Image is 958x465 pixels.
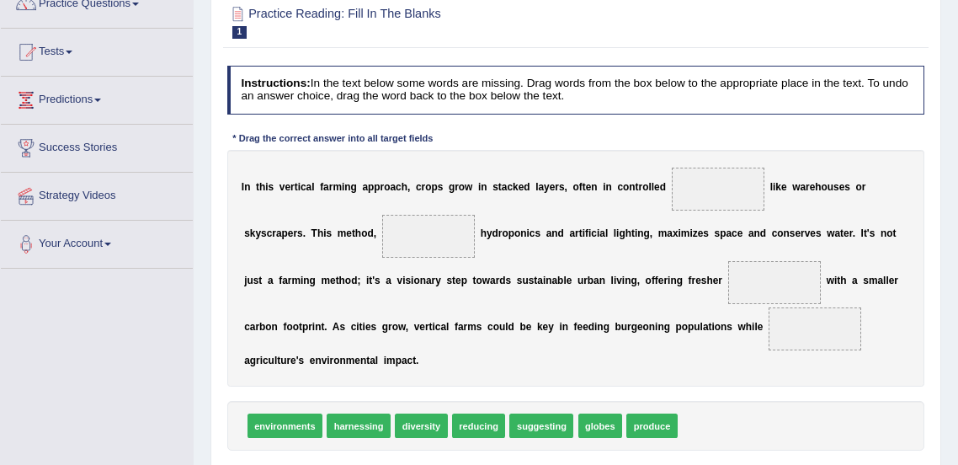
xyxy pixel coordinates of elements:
[232,26,247,39] span: 1
[861,227,864,239] b: I
[559,181,565,193] b: s
[362,181,368,193] b: a
[432,274,436,286] b: r
[323,227,326,239] b: i
[286,321,292,333] b: o
[862,181,866,193] b: r
[703,227,709,239] b: s
[367,227,373,239] b: d
[546,274,551,286] b: n
[1,125,193,167] a: Success Stories
[330,274,336,286] b: e
[583,181,586,193] b: t
[535,181,538,193] b: l
[681,227,690,239] b: m
[481,227,487,239] b: h
[631,274,636,286] b: g
[295,181,298,193] b: t
[291,274,301,286] b: m
[297,227,303,239] b: s
[303,227,306,239] b: .
[642,181,648,193] b: o
[268,274,274,286] b: a
[636,181,639,193] b: t
[527,227,530,239] b: i
[658,274,664,286] b: e
[728,261,822,304] span: Drop target
[577,274,583,286] b: u
[402,274,405,286] b: i
[449,181,455,193] b: g
[650,227,652,239] b: ,
[732,227,737,239] b: c
[856,181,862,193] b: o
[290,181,295,193] b: r
[416,181,422,193] b: c
[781,181,787,193] b: e
[338,227,347,239] b: m
[288,227,294,239] b: e
[737,227,743,239] b: e
[654,181,660,193] b: e
[283,321,286,333] b: f
[455,274,461,286] b: e
[629,181,635,193] b: n
[538,181,544,193] b: a
[265,181,268,193] b: i
[272,227,276,239] b: r
[1,221,193,263] a: Your Account
[754,227,760,239] b: n
[492,227,498,239] b: d
[689,274,692,286] b: f
[616,227,619,239] b: i
[288,274,292,286] b: r
[329,181,333,193] b: r
[375,274,381,286] b: s
[579,227,583,239] b: t
[374,227,376,239] b: ,
[668,274,670,286] b: i
[390,181,396,193] b: a
[569,227,575,239] b: a
[476,274,482,286] b: o
[455,181,459,193] b: r
[336,274,339,286] b: t
[244,274,247,286] b: j
[267,227,273,239] b: c
[877,274,883,286] b: a
[839,181,845,193] b: e
[355,227,361,239] b: h
[524,181,530,193] b: d
[840,227,844,239] b: t
[311,181,314,193] b: l
[285,181,290,193] b: e
[544,181,550,193] b: y
[655,274,658,286] b: f
[250,321,256,333] b: a
[282,274,288,286] b: a
[706,274,712,286] b: h
[244,181,250,193] b: n
[374,181,380,193] b: p
[800,181,806,193] b: a
[883,274,886,286] b: l
[611,274,614,286] b: l
[506,274,512,286] b: s
[435,274,441,286] b: y
[769,307,862,350] span: Drop target
[834,274,837,286] b: i
[407,181,410,193] b: ,
[250,227,256,239] b: k
[886,227,892,239] b: o
[599,227,605,239] b: a
[481,181,487,193] b: n
[261,227,267,239] b: s
[333,181,342,193] b: m
[790,227,796,239] b: s
[382,215,476,258] span: Drop target
[381,181,385,193] b: r
[867,227,870,239] b: '
[1,29,193,71] a: Tests
[585,227,588,239] b: f
[652,181,654,193] b: l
